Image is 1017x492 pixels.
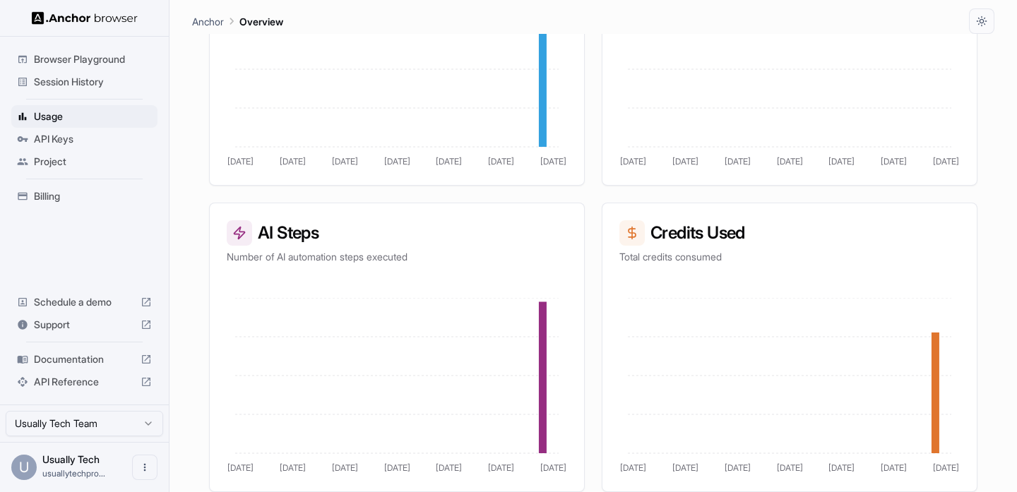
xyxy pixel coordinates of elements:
img: Anchor Logo [32,11,138,25]
tspan: [DATE] [332,156,358,167]
div: API Reference [11,371,157,393]
tspan: [DATE] [777,462,803,473]
div: Project [11,150,157,173]
div: Usage [11,105,157,128]
tspan: [DATE] [280,156,306,167]
div: Support [11,313,157,336]
nav: breadcrumb [192,13,283,29]
p: Overview [239,14,283,29]
tspan: [DATE] [725,156,751,167]
tspan: [DATE] [436,156,462,167]
div: U [11,455,37,480]
span: Billing [34,189,152,203]
div: Billing [11,185,157,208]
tspan: [DATE] [488,462,514,473]
tspan: [DATE] [672,462,698,473]
tspan: [DATE] [777,156,803,167]
tspan: [DATE] [933,156,959,167]
span: usuallytechprogramming@gmail.com [42,468,105,479]
tspan: [DATE] [384,462,410,473]
div: Schedule a demo [11,291,157,313]
span: Support [34,318,135,332]
tspan: [DATE] [828,462,855,473]
p: Total credits consumed [619,250,960,264]
tspan: [DATE] [620,156,646,167]
tspan: [DATE] [540,156,566,167]
tspan: [DATE] [488,156,514,167]
tspan: [DATE] [881,462,907,473]
div: Documentation [11,348,157,371]
tspan: [DATE] [828,156,855,167]
tspan: [DATE] [436,462,462,473]
span: Schedule a demo [34,295,135,309]
tspan: [DATE] [540,462,566,473]
tspan: [DATE] [227,156,254,167]
span: API Keys [34,132,152,146]
tspan: [DATE] [672,156,698,167]
span: Documentation [34,352,135,366]
span: Usually Tech [42,453,100,465]
tspan: [DATE] [280,462,306,473]
h3: AI Steps [227,220,567,246]
div: Session History [11,71,157,93]
tspan: [DATE] [881,156,907,167]
span: API Reference [34,375,135,389]
tspan: [DATE] [332,462,358,473]
h3: Credits Used [619,220,960,246]
span: Browser Playground [34,52,152,66]
tspan: [DATE] [227,462,254,473]
tspan: [DATE] [384,156,410,167]
div: API Keys [11,128,157,150]
tspan: [DATE] [725,462,751,473]
div: Browser Playground [11,48,157,71]
p: Anchor [192,14,224,29]
span: Project [34,155,152,169]
span: Session History [34,75,152,89]
tspan: [DATE] [933,462,959,473]
button: Open menu [132,455,157,480]
tspan: [DATE] [620,462,646,473]
p: Number of AI automation steps executed [227,250,567,264]
span: Usage [34,109,152,124]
